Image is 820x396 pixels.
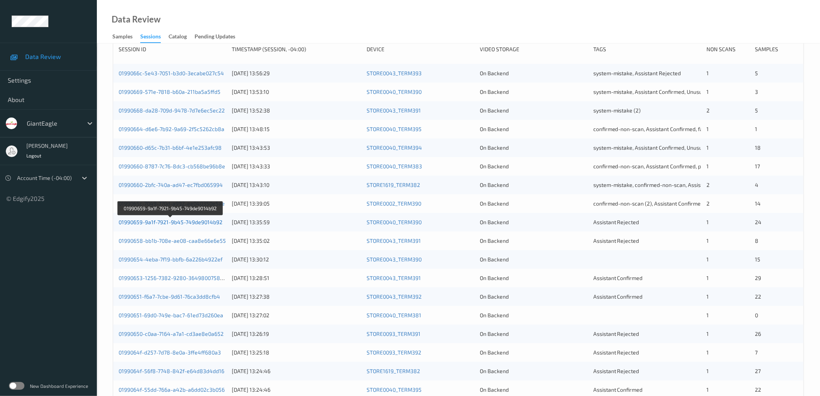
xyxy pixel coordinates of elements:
span: 24 [755,219,762,225]
div: On Backend [480,274,588,282]
a: STORE0093_TERM391 [367,330,420,337]
span: system-mistake, Assistant Rejected [593,70,681,76]
div: On Backend [480,349,588,356]
a: STORE0002_TERM390 [367,200,421,207]
span: 18 [755,144,761,151]
span: 27 [755,368,761,374]
div: Session ID [119,45,226,53]
div: On Backend [480,107,588,114]
a: 0199064f-55dd-766a-a42b-a6dd02c3b056 [119,386,225,393]
div: Sessions [140,33,161,43]
span: system-mistake (2) [593,107,641,114]
span: 5 [755,107,758,114]
span: 14 [755,200,761,207]
div: [DATE] 13:52:38 [232,107,361,114]
div: On Backend [480,69,588,77]
div: [DATE] 13:43:33 [232,163,361,170]
a: Samples [112,31,140,42]
a: 01990664-d6e6-7b92-9a69-2f5c5262cb8a [119,126,224,132]
span: 1 [706,126,709,132]
div: [DATE] 13:43:53 [232,144,361,152]
div: Catalog [169,33,187,42]
span: 5 [755,70,758,76]
a: STORE0040_TERM390 [367,219,422,225]
span: 1 [706,219,709,225]
div: Video Storage [480,45,588,53]
span: 1 [706,70,709,76]
span: Assistant Rejected [593,368,639,374]
a: 0199066c-5e43-7051-b3d0-3ecabe027c54 [119,70,224,76]
div: Timestamp (Session, -04:00) [232,45,361,53]
div: [DATE] 13:39:05 [232,200,361,208]
span: Assistant Rejected [593,237,639,244]
a: STORE0040_TERM394 [367,144,422,151]
span: 1 [706,368,709,374]
div: [DATE] 13:26:19 [232,330,361,338]
div: On Backend [480,311,588,319]
span: 22 [755,293,761,300]
div: On Backend [480,330,588,338]
span: 1 [706,237,709,244]
a: STORE0040_TERM383 [367,163,422,169]
div: On Backend [480,163,588,170]
a: STORE0043_TERM393 [367,70,422,76]
div: [DATE] 13:28:51 [232,274,361,282]
div: Tags [593,45,701,53]
span: Assistant Rejected [593,330,639,337]
span: 8 [755,237,759,244]
a: STORE0043_TERM390 [367,256,422,263]
span: 1 [706,330,709,337]
a: 01990660-2bfc-740a-ad47-ec7fbd065994 [119,182,223,188]
div: Pending Updates [195,33,235,42]
div: [DATE] 13:43:10 [232,181,361,189]
div: Device [367,45,474,53]
span: Assistant Confirmed [593,275,643,281]
span: 2 [706,107,710,114]
span: 0 [755,312,758,318]
a: 01990650-c0aa-7164-a7a1-cd3ae8e0a652 [119,330,224,337]
div: On Backend [480,88,588,96]
div: [DATE] 13:53:10 [232,88,361,96]
a: STORE0040_TERM395 [367,126,422,132]
span: Assistant Rejected [593,219,639,225]
span: 1 [706,293,709,300]
div: Data Review [112,16,160,23]
a: 01990651-f6a7-7cbe-9d61-76ca3dd8cfb4 [119,293,220,300]
a: 01990660-8787-7c76-8dc3-cb568be96b8e [119,163,225,169]
div: [DATE] 13:25:18 [232,349,361,356]
span: 29 [755,275,761,281]
a: 0199064f-56f8-7748-842f-e64d83d4dd16 [119,368,224,374]
a: Catalog [169,31,195,42]
span: 7 [755,349,758,356]
span: 2 [706,200,710,207]
a: 01990660-d65c-7b31-b6bf-4e1e253afc98 [119,144,222,151]
a: STORE0043_TERM391 [367,107,421,114]
a: 01990668-da28-709d-9478-7d7e6ec5ec22 [119,107,225,114]
span: 17 [755,163,760,169]
div: [DATE] 13:35:59 [232,218,361,226]
a: 01990669-571e-7818-b60a-211ba5a5ffd5 [119,88,221,95]
a: 0199064f-d257-7d78-8e0a-3ffe4ff680a3 [119,349,221,356]
span: 15 [755,256,761,263]
div: On Backend [480,218,588,226]
div: [DATE] 13:35:02 [232,237,361,245]
div: [DATE] 13:30:12 [232,256,361,263]
div: On Backend [480,386,588,394]
span: confirmed-non-scan, Assistant Confirmed, product recovered, recovered product [593,163,793,169]
span: 1 [706,386,709,393]
div: [DATE] 13:27:38 [232,293,361,301]
a: 01990654-4eba-7f19-bbfb-6a226b4922ef [119,256,222,263]
div: [DATE] 13:48:15 [232,125,361,133]
div: On Backend [480,200,588,208]
div: [DATE] 13:24:46 [232,386,361,394]
span: 1 [755,126,758,132]
div: On Backend [480,237,588,245]
div: On Backend [480,144,588,152]
a: STORE0040_TERM395 [367,386,422,393]
div: Samples [112,33,133,42]
span: Assistant Rejected [593,349,639,356]
span: 1 [706,144,709,151]
a: 01990653-1256-7382-9280-36498007584a [119,275,227,281]
span: 4 [755,182,759,188]
span: 1 [706,256,709,263]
